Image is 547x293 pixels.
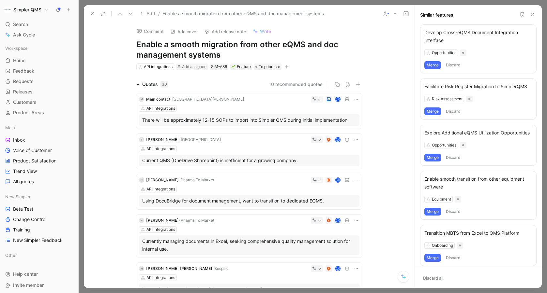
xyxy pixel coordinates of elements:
[182,64,206,69] span: Add assignee
[432,196,451,202] div: Equipment
[424,208,441,216] button: Merge
[142,80,168,88] div: Quotes
[3,177,76,187] a: All quotes
[3,146,76,155] a: Voice of Customer
[3,235,76,245] a: New Simpler Feedback
[250,27,274,36] button: Write
[444,154,463,161] button: Discard
[3,56,76,65] a: Home
[5,124,15,131] span: Main
[3,30,76,40] a: Ask Cycle
[146,266,212,271] span: [PERSON_NAME] [PERSON_NAME]
[211,63,227,70] div: SIM-686
[179,177,214,182] span: · Pharma To Market
[67,147,73,154] button: View actions
[3,97,76,107] a: Customers
[3,108,76,118] a: Product Areas
[67,237,73,244] button: View actions
[13,271,38,277] span: Help center
[432,49,456,56] div: Opportunities
[139,266,144,271] div: M
[13,109,44,116] span: Product Areas
[269,80,323,88] button: 10 recommended quotes
[13,57,25,64] span: Home
[13,237,63,244] span: New Simpler Feedback
[3,87,76,97] a: Releases
[139,177,144,183] div: N
[3,192,76,245] div: New SimplerBeta TestChange ControlTrainingNew Simpler Feedback
[13,147,52,154] span: Voice of Customer
[146,137,179,142] span: [PERSON_NAME]
[13,158,56,164] span: Product Satisfaction
[13,137,25,143] span: Inbox
[139,97,144,102] div: M
[170,97,244,102] span: · [GEOGRAPHIC_DATA][PERSON_NAME]
[432,142,456,148] div: Opportunities
[13,68,34,74] span: Feedback
[444,107,463,115] button: Discard
[134,27,167,36] button: Comment
[5,193,31,200] span: New Simpler
[13,282,44,288] span: Invite member
[139,137,144,142] div: T
[13,178,34,185] span: All quotes
[4,7,11,13] img: Simpler QMS
[13,168,37,174] span: Trend View
[444,254,463,262] button: Discard
[424,254,441,262] button: Merge
[139,10,157,18] button: Add
[3,135,76,145] a: Inbox
[424,154,441,161] button: Merge
[142,197,356,205] div: Using DocuBridge for document management, want to transition to dedicated EQMS.
[179,137,221,142] span: · [GEOGRAPHIC_DATA]
[3,156,76,166] a: Product Satisfaction
[444,61,463,69] button: Discard
[136,39,362,60] h1: Enable a smooth migration from other eQMS and doc management systems
[13,78,34,85] span: Requests
[134,80,171,88] div: Quotes30
[336,138,340,142] div: J
[3,43,76,53] div: Workspace
[142,237,356,253] div: Currently managing documents in Excel, seeking comprehensive quality management solution for inte...
[3,66,76,76] a: Feedback
[13,216,46,223] span: Change Control
[67,178,73,185] button: View actions
[167,27,201,36] button: Add cover
[142,116,356,124] div: There will be approximately 12-15 SOPs to import into Simpler QMS during initial implementation.
[5,252,17,258] span: Other
[260,28,271,34] span: Write
[146,146,175,152] div: API integrations
[146,105,175,112] div: API integrations
[336,178,340,182] div: J
[3,280,76,290] div: Invite member
[336,267,340,271] div: J
[13,206,33,212] span: Beta Test
[3,215,76,224] a: Change Control
[162,10,324,18] span: Enable a smooth migration from other eQMS and doc management systems
[259,63,280,70] span: To prioritize
[158,10,160,18] span: /
[146,97,170,102] span: Main contact
[3,77,76,86] a: Requests
[3,204,76,214] a: Beta Test
[254,63,281,70] div: To prioritize
[3,20,76,29] div: Search
[146,218,179,223] span: [PERSON_NAME]
[3,250,76,262] div: Other
[67,216,73,223] button: View actions
[336,97,340,102] div: J
[3,123,76,133] div: Main
[3,5,50,14] button: Simpler QMSSimpler QMS
[67,206,73,212] button: View actions
[146,186,175,192] div: API integrations
[67,227,73,233] button: View actions
[3,166,76,176] a: Trend View
[13,31,35,39] span: Ask Cycle
[424,129,532,137] div: Explore Additional eQMS Utilization Opportunities
[160,81,168,88] div: 30
[139,218,144,223] div: N
[146,226,175,233] div: API integrations
[230,63,252,70] div: 🌱Feature
[424,29,532,44] div: Develop Cross-eQMS Document Integration Interface
[67,137,73,143] button: View actions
